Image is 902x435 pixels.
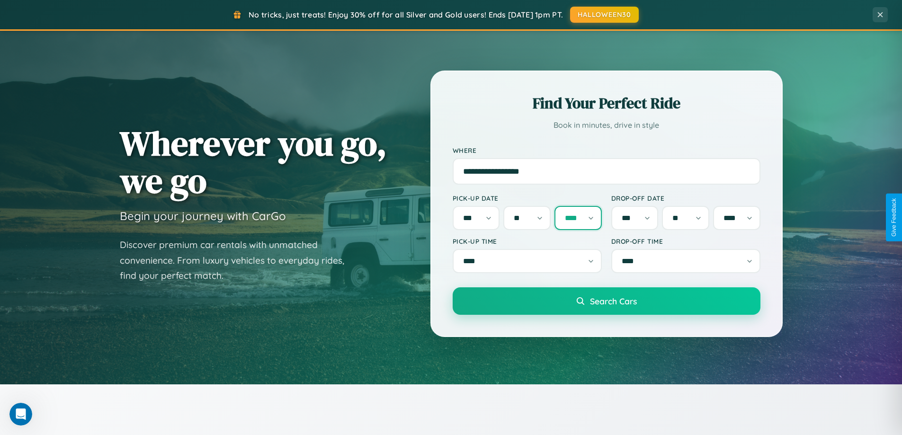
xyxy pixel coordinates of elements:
[611,194,760,202] label: Drop-off Date
[570,7,639,23] button: HALLOWEEN30
[120,237,357,284] p: Discover premium car rentals with unmatched convenience. From luxury vehicles to everyday rides, ...
[453,287,760,315] button: Search Cars
[453,118,760,132] p: Book in minutes, drive in style
[611,237,760,245] label: Drop-off Time
[453,237,602,245] label: Pick-up Time
[120,209,286,223] h3: Begin your journey with CarGo
[453,194,602,202] label: Pick-up Date
[590,296,637,306] span: Search Cars
[453,93,760,114] h2: Find Your Perfect Ride
[9,403,32,426] iframe: Intercom live chat
[891,198,897,237] div: Give Feedback
[120,124,387,199] h1: Wherever you go, we go
[453,146,760,154] label: Where
[249,10,563,19] span: No tricks, just treats! Enjoy 30% off for all Silver and Gold users! Ends [DATE] 1pm PT.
